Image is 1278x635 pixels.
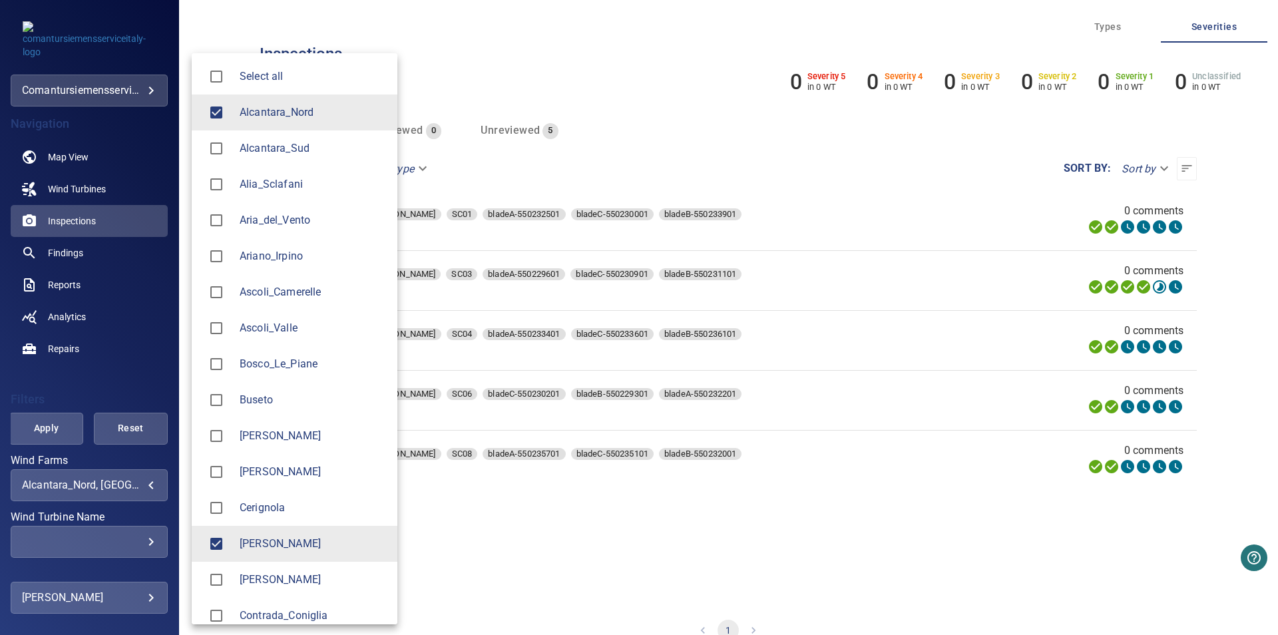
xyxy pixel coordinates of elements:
div: Wind Farms Cerreto [240,536,387,552]
div: Wind Farms Butera [240,428,387,444]
div: Wind Farms Alia_Sclafani [240,176,387,192]
span: Ascoli_Valle [202,314,230,342]
div: Wind Farms Cerignola [240,500,387,516]
span: Alia_Sclafani [202,170,230,198]
span: Ariano_Irpino [202,242,230,270]
span: Ascoli_Camerelle [240,284,387,300]
span: Ciro [202,566,230,594]
div: Wind Farms Alcantara_Sud [240,140,387,156]
span: Alcantara_Sud [202,134,230,162]
span: Ariano_Irpino [240,248,387,264]
span: Alia_Sclafani [240,176,387,192]
span: Buseto [202,386,230,414]
div: Wind Farms Ascoli_Valle [240,320,387,336]
span: [PERSON_NAME] [240,572,387,588]
span: Cerreto [202,530,230,558]
span: [PERSON_NAME] [240,464,387,480]
span: Cerignola [240,500,387,516]
span: [PERSON_NAME] [240,428,387,444]
div: Wind Farms Castelluccio [240,464,387,480]
span: Buseto [240,392,387,408]
span: Bosco_Le_Piane [240,356,387,372]
div: Wind Farms Buseto [240,392,387,408]
div: Wind Farms Aria_del_Vento [240,212,387,228]
div: Wind Farms Ascoli_Camerelle [240,284,387,300]
div: Wind Farms Alcantara_Nord [240,105,387,120]
span: Butera [202,422,230,450]
div: Wind Farms Ciro [240,572,387,588]
span: Aria_del_Vento [202,206,230,234]
div: Wind Farms Bosco_Le_Piane [240,356,387,372]
div: Wind Farms Contrada_Coniglia [240,608,387,624]
span: Aria_del_Vento [240,212,387,228]
span: Bosco_Le_Piane [202,350,230,378]
span: Cerignola [202,494,230,522]
span: Contrada_Coniglia [240,608,387,624]
span: Ascoli_Valle [240,320,387,336]
span: Select all [240,69,387,85]
span: Castelluccio [202,458,230,486]
span: Alcantara_Nord [202,99,230,126]
span: [PERSON_NAME] [240,536,387,552]
span: Alcantara_Nord [240,105,387,120]
span: Contrada_Coniglia [202,602,230,630]
span: Ascoli_Camerelle [202,278,230,306]
span: Alcantara_Sud [240,140,387,156]
div: Wind Farms Ariano_Irpino [240,248,387,264]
